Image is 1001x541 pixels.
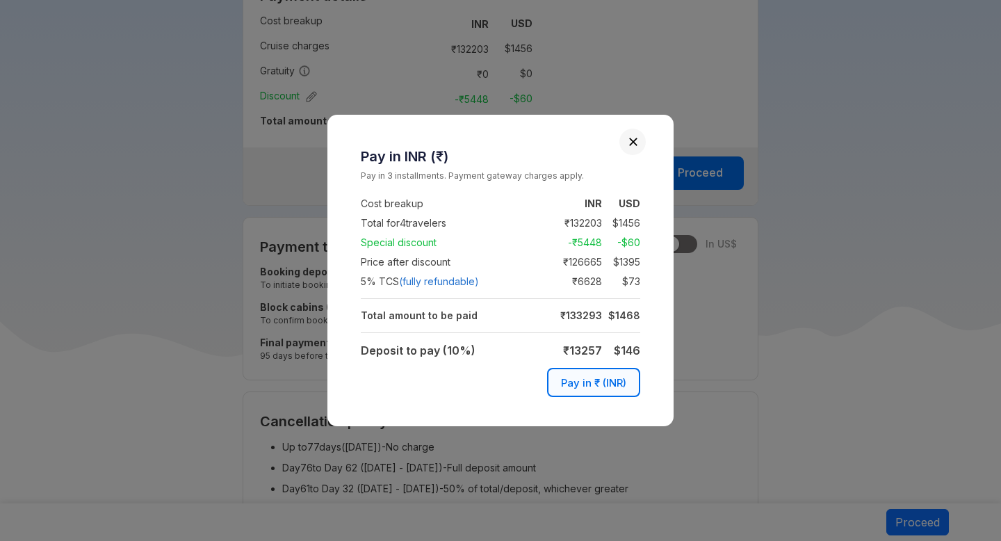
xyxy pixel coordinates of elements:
strong: Deposit to pay (10%) [361,344,475,357]
button: Pay in ₹ (INR) [547,368,640,397]
td: Total for 4 travelers [361,213,544,233]
td: ₹ 6628 [544,273,602,290]
td: Special discount [361,233,544,252]
small: Pay in 3 installments. Payment gateway charges apply. [361,169,640,183]
td: ₹ 132203 [544,215,602,232]
td: $ 1395 [602,254,640,270]
strong: $ 1468 [608,309,640,321]
td: Cost breakup [361,194,544,213]
strong: $ 146 [614,344,640,357]
strong: Total amount to be paid [361,309,478,321]
td: -₹ 5448 [544,234,602,251]
strong: USD [619,197,640,209]
strong: INR [585,197,602,209]
td: -$ 60 [602,234,640,251]
button: Close [628,137,638,147]
td: 5 % TCS [361,272,544,291]
h3: Pay in INR (₹) [361,148,640,165]
td: ₹ 126665 [544,254,602,270]
strong: ₹ 13257 [563,344,602,357]
td: $ 1456 [602,215,640,232]
strong: ₹ 133293 [560,309,602,321]
td: $ 73 [602,273,640,290]
td: Price after discount [361,252,544,272]
span: (fully refundable) [399,275,479,289]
